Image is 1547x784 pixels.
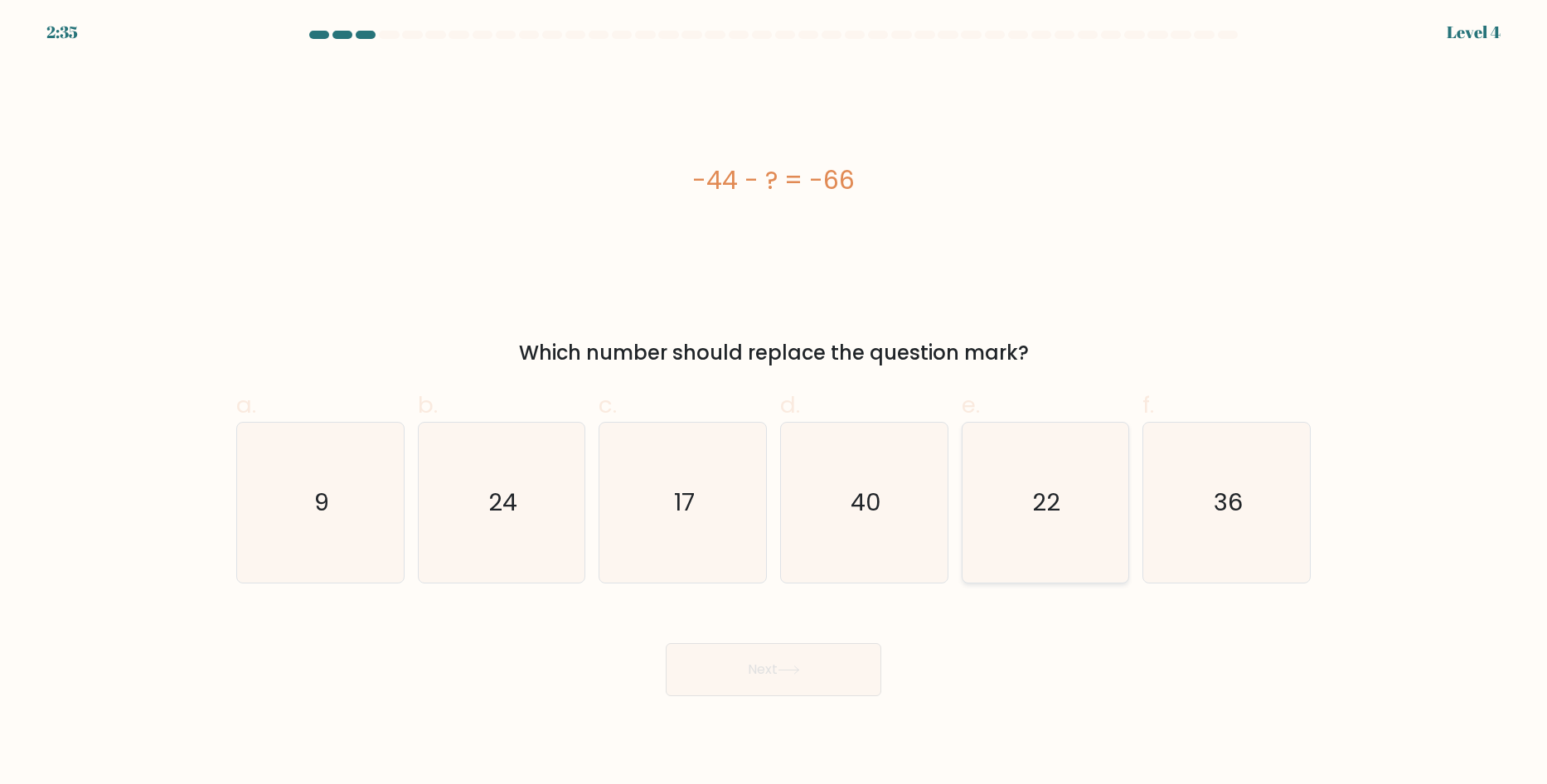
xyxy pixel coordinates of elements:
span: f. [1142,389,1154,421]
text: 24 [488,486,517,519]
div: Level 4 [1447,20,1501,45]
text: 22 [1033,486,1061,519]
span: d. [780,389,800,421]
span: a. [236,389,256,421]
span: c. [599,389,617,421]
div: 2:35 [46,20,78,45]
span: e. [962,389,980,421]
text: 40 [851,486,881,519]
span: b. [418,389,438,421]
text: 9 [314,486,329,519]
div: Which number should replace the question mark? [246,338,1301,368]
text: 17 [674,486,695,519]
button: Next [666,643,881,696]
text: 36 [1214,486,1243,519]
div: -44 - ? = -66 [236,162,1311,199]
